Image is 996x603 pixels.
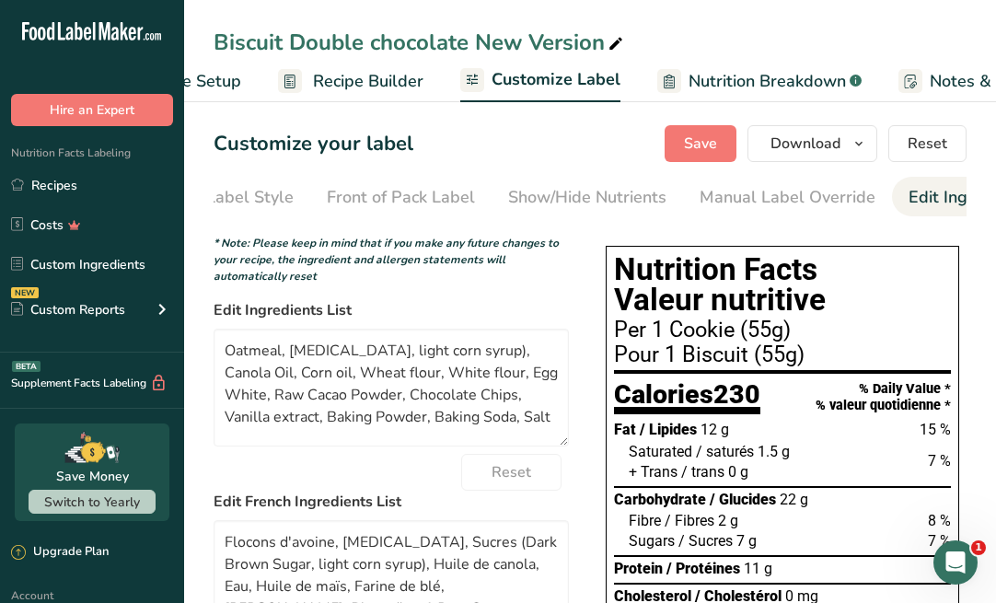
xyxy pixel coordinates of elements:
label: Edit Ingredients List [214,299,569,321]
div: Show/Hide Nutrients [508,185,666,210]
span: + Trans [629,463,678,481]
span: 7 % [928,452,951,470]
div: % Daily Value * % valeur quotidienne * [816,381,951,413]
span: Carbohydrate [614,491,706,508]
div: Upgrade Plan [11,543,109,562]
span: Customize Label [492,67,620,92]
span: Switch to Yearly [44,493,140,511]
button: Reset [888,125,967,162]
span: / Glucides [710,491,776,508]
span: 1 [971,540,986,555]
span: 11 g [744,560,772,577]
button: Switch to Yearly [29,490,156,514]
div: NEW [11,287,39,298]
span: 8 % [928,512,951,529]
button: Hire an Expert [11,94,173,126]
span: / Protéines [666,560,740,577]
span: 12 g [701,421,729,438]
a: Recipe Builder [278,61,423,102]
span: 7 % [928,532,951,550]
span: 2 g [718,512,738,529]
h1: Customize your label [214,129,413,159]
span: Recipe Builder [313,69,423,94]
button: Download [747,125,877,162]
a: Customize Label [460,59,620,103]
span: 7 g [736,532,757,550]
div: Custom Reports [11,300,125,319]
span: Download [770,133,840,155]
span: / trans [681,463,724,481]
span: / saturés [696,443,754,460]
i: * Note: Please keep in mind that if you make any future changes to your recipe, the ingredient an... [214,236,559,284]
span: Fibre [629,512,661,529]
span: 1.5 g [758,443,790,460]
h1: Nutrition Facts Valeur nutritive [614,254,951,316]
label: Edit French Ingredients List [214,491,569,513]
div: Front of Pack Label [327,185,475,210]
span: 230 [713,378,760,410]
span: 22 g [780,491,808,508]
a: Nutrition Breakdown [657,61,862,102]
span: Nutrition Breakdown [689,69,846,94]
span: Saturated [629,443,692,460]
div: Calories [614,381,760,415]
div: BETA [12,361,41,372]
div: Pour 1 Biscuit (55g) [614,344,951,366]
span: / Fibres [665,512,714,529]
span: Fat [614,421,636,438]
button: Save [665,125,736,162]
span: Save [684,133,717,155]
span: Protein [614,560,663,577]
div: Manual Label Override [700,185,875,210]
span: 0 g [728,463,748,481]
span: / Lipides [640,421,697,438]
div: Save Money [56,467,129,486]
div: Per 1 Cookie (55g) [614,319,951,342]
span: Reset [492,461,531,483]
span: Recipe Setup [141,69,241,94]
div: Choose Label Style [145,185,294,210]
div: Biscuit Double chocolate New Version [214,26,627,59]
span: 15 % [920,421,951,438]
span: Sugars [629,532,675,550]
span: / Sucres [678,532,733,550]
span: Reset [908,133,947,155]
iframe: Intercom live chat [933,540,978,585]
button: Reset [461,454,562,491]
